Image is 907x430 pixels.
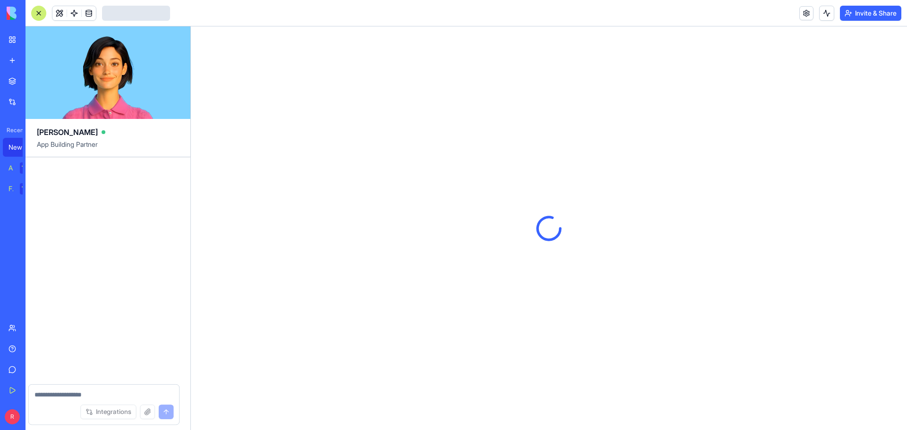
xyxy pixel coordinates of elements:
[37,126,98,138] span: [PERSON_NAME]
[37,140,179,157] span: App Building Partner
[5,409,20,424] span: R
[3,179,41,198] a: Feedback FormTRY
[20,162,35,174] div: TRY
[3,126,23,134] span: Recent
[9,184,13,194] div: Feedback Form
[9,143,35,152] div: New App
[9,163,13,173] div: AI Logo Generator
[20,183,35,194] div: TRY
[7,7,65,20] img: logo
[840,6,901,21] button: Invite & Share
[3,138,41,157] a: New App
[3,159,41,177] a: AI Logo GeneratorTRY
